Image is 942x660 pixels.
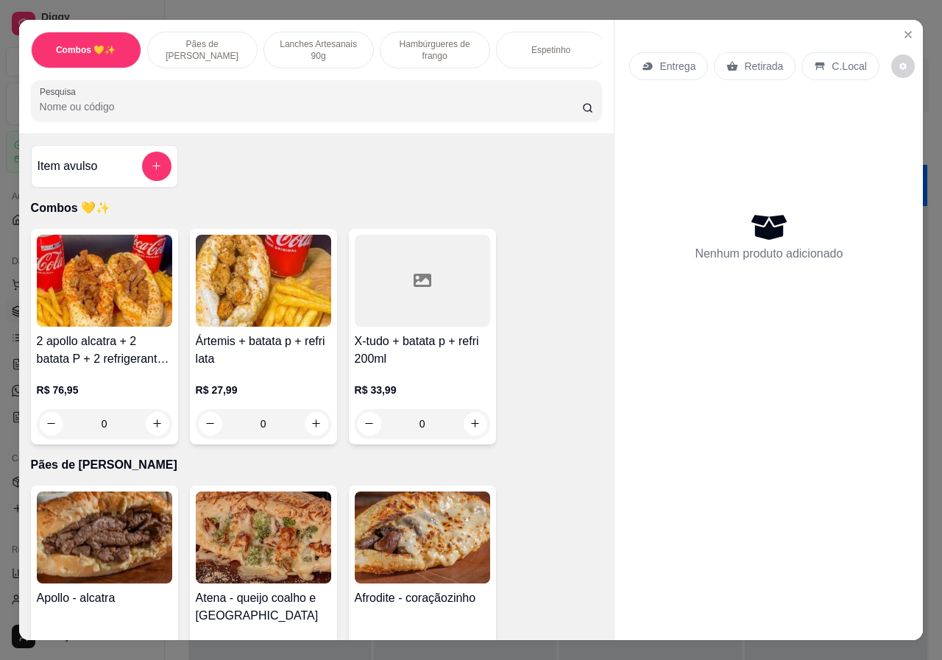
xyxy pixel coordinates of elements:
[196,639,331,654] p: R$ 18,99
[196,235,331,327] img: product-image
[659,59,695,74] p: Entrega
[38,157,98,175] h4: Item avulso
[37,589,172,607] h4: Apollo - alcatra
[276,38,361,62] p: Lanches Artesanais 90g
[37,492,172,583] img: product-image
[891,54,915,78] button: decrease-product-quantity
[37,235,172,327] img: product-image
[355,492,490,583] img: product-image
[31,456,603,474] p: Pães de [PERSON_NAME]
[744,59,783,74] p: Retirada
[355,589,490,607] h4: Afrodite - coraçãozinho
[531,44,570,56] p: Espetinho
[196,492,331,583] img: product-image
[37,383,172,397] p: R$ 76,95
[37,333,172,368] h4: 2 apollo alcatra + 2 batata P + 2 refrigerantes lata
[832,59,866,74] p: C.Local
[355,333,490,368] h4: X-tudo + batata p + refri 200ml
[56,44,116,56] p: Combos 💛✨
[196,383,331,397] p: R$ 27,99
[196,333,331,368] h4: Ártemis + batata p + refri lata
[40,99,582,114] input: Pesquisa
[31,199,603,217] p: Combos 💛✨
[142,152,171,181] button: add-separate-item
[37,639,172,654] p: R$ 27,99
[355,639,490,654] p: R$ 25,99
[160,38,245,62] p: Pães de [PERSON_NAME]
[196,589,331,625] h4: Atena - queijo coalho e [GEOGRAPHIC_DATA]
[392,38,478,62] p: Hambúrgueres de frango
[695,245,843,263] p: Nenhum produto adicionado
[40,85,81,98] label: Pesquisa
[355,383,490,397] p: R$ 33,99
[896,23,920,46] button: Close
